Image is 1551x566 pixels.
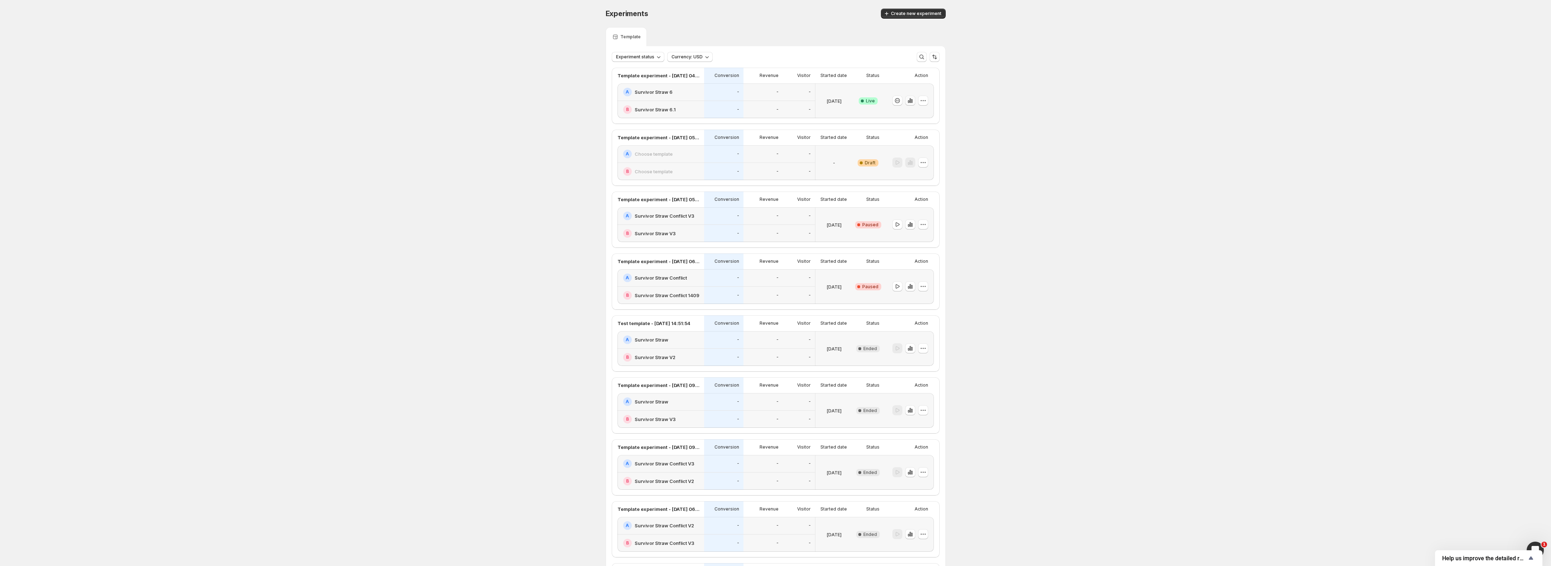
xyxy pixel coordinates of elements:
[635,274,687,281] h2: Survivor Straw Conflict
[866,98,875,104] span: Live
[797,258,811,264] p: Visitor
[737,89,739,95] p: -
[760,444,779,450] p: Revenue
[617,258,700,265] p: Template experiment - [DATE] 06:46:53
[862,222,878,228] span: Paused
[737,523,739,528] p: -
[626,399,629,405] h2: A
[863,470,877,475] span: Ended
[866,382,879,388] p: Status
[776,89,779,95] p: -
[809,292,811,298] p: -
[626,89,629,95] h2: A
[776,292,779,298] p: -
[714,197,739,202] p: Conversion
[866,197,879,202] p: Status
[626,213,629,219] h2: A
[820,197,847,202] p: Started date
[617,72,700,79] p: Template experiment - [DATE] 04:54:40
[737,107,739,112] p: -
[915,444,928,450] p: Action
[820,382,847,388] p: Started date
[626,540,629,546] h2: B
[776,523,779,528] p: -
[827,97,842,105] p: [DATE]
[714,382,739,388] p: Conversion
[881,9,946,19] button: Create new experiment
[915,135,928,140] p: Action
[776,416,779,422] p: -
[866,444,879,450] p: Status
[626,107,629,112] h2: B
[809,231,811,236] p: -
[714,258,739,264] p: Conversion
[797,506,811,512] p: Visitor
[827,407,842,414] p: [DATE]
[809,478,811,484] p: -
[833,159,835,166] p: -
[863,346,877,352] span: Ended
[809,399,811,405] p: -
[635,212,694,219] h2: Survivor Straw Conflict V3
[809,107,811,112] p: -
[776,354,779,360] p: -
[1442,554,1535,562] button: Show survey - Help us improve the detailed report for A/B campaigns
[776,478,779,484] p: -
[809,540,811,546] p: -
[776,151,779,157] p: -
[760,382,779,388] p: Revenue
[626,169,629,174] h2: B
[635,230,676,237] h2: Survivor Straw V3
[737,399,739,405] p: -
[820,73,847,78] p: Started date
[776,275,779,281] p: -
[809,354,811,360] p: -
[626,478,629,484] h2: B
[820,135,847,140] p: Started date
[626,523,629,528] h2: A
[620,34,641,40] p: Template
[635,88,673,96] h2: Survivor Straw 6
[635,478,694,485] h2: Survivor Straw Conflict V2
[635,416,676,423] h2: Survivor Straw V3
[714,506,739,512] p: Conversion
[809,523,811,528] p: -
[820,444,847,450] p: Started date
[626,275,629,281] h2: A
[797,73,811,78] p: Visitor
[760,506,779,512] p: Revenue
[776,213,779,219] p: -
[915,258,928,264] p: Action
[635,460,694,467] h2: Survivor Straw Conflict V3
[714,444,739,450] p: Conversion
[635,336,668,343] h2: Survivor Straw
[635,522,694,529] h2: Survivor Straw Conflict V2
[776,169,779,174] p: -
[714,135,739,140] p: Conversion
[827,283,842,290] p: [DATE]
[737,337,739,343] p: -
[776,461,779,466] p: -
[863,408,877,413] span: Ended
[776,540,779,546] p: -
[672,54,703,60] span: Currency: USD
[626,416,629,422] h2: B
[866,258,879,264] p: Status
[797,382,811,388] p: Visitor
[776,337,779,343] p: -
[776,231,779,236] p: -
[616,54,654,60] span: Experiment status
[820,320,847,326] p: Started date
[797,197,811,202] p: Visitor
[797,135,811,140] p: Visitor
[797,444,811,450] p: Visitor
[626,354,629,360] h2: B
[760,258,779,264] p: Revenue
[760,197,779,202] p: Revenue
[635,354,675,361] h2: Survivor Straw V2
[714,320,739,326] p: Conversion
[626,292,629,298] h2: B
[915,382,928,388] p: Action
[737,213,739,219] p: -
[626,337,629,343] h2: A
